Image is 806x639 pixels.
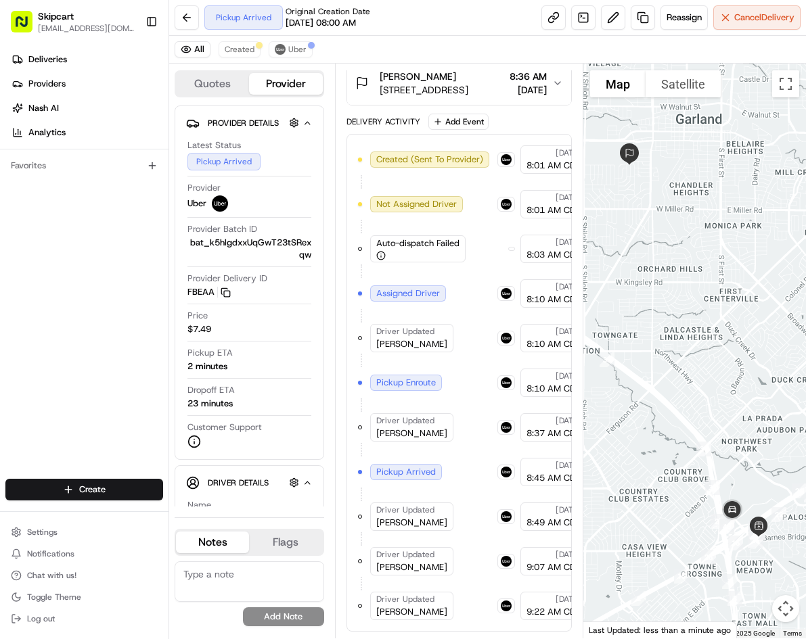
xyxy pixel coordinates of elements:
span: 8:03 AM CDT [527,249,581,261]
button: Start new chat [230,133,246,149]
span: Latest Status [187,139,241,151]
span: Analytics [28,126,66,139]
div: 📗 [14,197,24,208]
img: Google [587,621,631,638]
div: 27 [706,508,732,534]
div: 3 [717,569,742,594]
a: Powered byPylon [95,229,164,239]
div: Delivery Activity [346,116,420,127]
span: Chat with us! [27,570,76,581]
button: All [175,41,210,57]
span: Providers [28,78,66,90]
span: Knowledge Base [27,196,104,210]
img: 1736555255976-a54dd68f-1ca7-489b-9aae-adbdc363a1c4 [14,129,38,153]
button: Log out [5,609,163,628]
span: 9:07 AM CDT [527,561,581,573]
span: [DATE] [556,326,581,337]
a: Terms (opens in new tab) [783,630,802,637]
span: Driver Details [208,477,269,488]
span: Uber [288,44,307,55]
input: Clear [35,87,223,101]
button: Chat with us! [5,566,163,585]
img: uber-new-logo.jpeg [501,377,512,388]
span: [DATE] [556,371,581,381]
span: 8:36 AM [510,70,547,83]
div: 37 [700,475,725,500]
a: Deliveries [5,49,169,70]
img: uber-new-logo.jpeg [501,154,512,165]
button: Reassign [661,5,708,30]
button: Create [5,479,163,500]
span: Provider Delivery ID [187,273,267,285]
span: API Documentation [128,196,217,210]
div: 16 [723,530,748,556]
span: Reassign [667,11,702,24]
button: FBEAA [187,286,231,298]
button: CancelDelivery [713,5,801,30]
button: Settings [5,523,163,542]
span: [DATE] [556,192,581,203]
p: Welcome 👋 [14,54,246,76]
span: 8:10 AM CDT [527,338,581,350]
div: 2 minutes [187,360,227,373]
div: 23 minutes [187,398,233,410]
button: Quotes [176,73,249,95]
span: Provider Details [208,118,279,128]
span: [DATE] [556,281,581,292]
span: [DATE] [556,460,581,471]
span: Uber [187,197,206,210]
button: [EMAIL_ADDRESS][DOMAIN_NAME] [38,23,135,34]
a: Nash AI [5,97,169,119]
span: 8:10 AM CDT [527,293,581,306]
a: 📗Knowledge Base [8,191,109,215]
span: [DATE] [510,83,547,97]
span: [PERSON_NAME] [376,427,447,440]
button: Skipcart [38,9,74,23]
span: Driver Updated [376,504,434,515]
div: 36 [691,436,717,462]
button: [PERSON_NAME][STREET_ADDRESS]8:36 AM[DATE] [347,62,571,105]
img: Nash [14,14,41,41]
span: [DATE] [556,504,581,515]
div: 22 [766,502,792,527]
span: [DATE] [556,415,581,426]
span: bat_k5hlgdxxUqGwT23tSRexqw [187,237,311,261]
img: uber-new-logo.jpeg [501,600,512,611]
button: Driver Details [186,471,313,494]
button: Created [219,41,261,57]
button: Show street map [590,70,646,97]
span: $7.49 [187,323,211,335]
span: Auto-dispatch Failed [376,237,460,250]
span: [PERSON_NAME] [376,606,447,618]
div: Favorites [5,155,163,176]
img: uber-new-logo.jpeg [501,199,512,210]
div: 2 [626,586,652,611]
button: Map camera controls [772,595,799,622]
span: Log out [27,613,55,624]
span: Pickup Arrived [376,466,436,478]
span: Price [187,310,208,322]
span: Pickup ETA [187,347,233,359]
span: Notifications [27,548,74,559]
span: [DATE] [556,147,581,158]
button: Provider [249,73,322,95]
span: 8:49 AM CDT [527,517,581,529]
span: Pylon [135,229,164,239]
img: uber-new-logo.jpeg [501,511,512,522]
div: 💻 [114,197,125,208]
span: Created (Sent To Provider) [376,153,483,166]
span: Provider Batch ID [187,223,257,235]
button: Uber [269,41,313,57]
img: uber-new-logo.jpeg [212,195,228,212]
span: 8:01 AM CDT [527,204,581,216]
button: Toggle fullscreen view [772,70,799,97]
span: [PERSON_NAME] [376,517,447,529]
span: [STREET_ADDRESS] [380,83,468,97]
div: 35 [594,347,620,373]
span: [DATE] [556,237,581,247]
img: uber-new-logo.jpeg [501,467,512,477]
span: Deliveries [28,53,67,66]
span: 8:01 AM CDT [527,160,581,172]
div: Start new chat [46,129,222,143]
span: 9:22 AM CDT [527,606,581,618]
